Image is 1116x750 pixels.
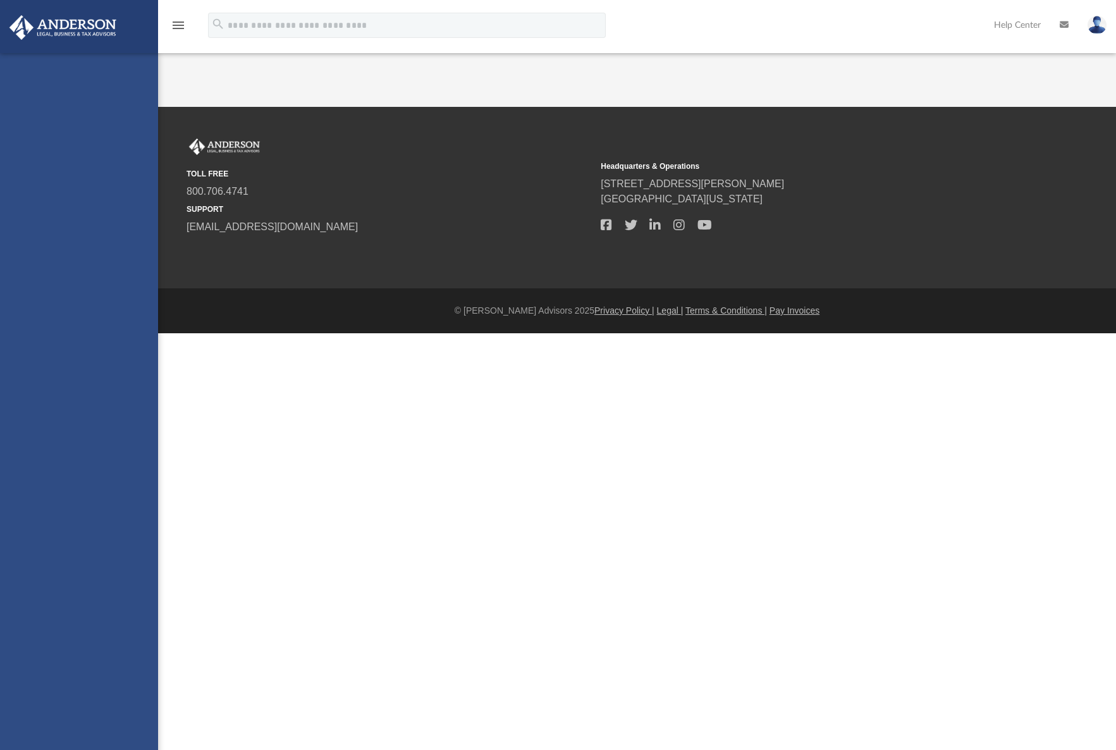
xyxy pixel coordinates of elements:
[601,161,1006,172] small: Headquarters & Operations
[187,221,358,232] a: [EMAIL_ADDRESS][DOMAIN_NAME]
[171,18,186,33] i: menu
[171,24,186,33] a: menu
[6,15,120,40] img: Anderson Advisors Platinum Portal
[158,304,1116,317] div: © [PERSON_NAME] Advisors 2025
[770,305,819,316] a: Pay Invoices
[187,186,248,197] a: 800.706.4741
[187,138,262,155] img: Anderson Advisors Platinum Portal
[211,17,225,31] i: search
[1088,16,1107,34] img: User Pic
[657,305,684,316] a: Legal |
[594,305,654,316] a: Privacy Policy |
[187,168,592,180] small: TOLL FREE
[601,178,784,189] a: [STREET_ADDRESS][PERSON_NAME]
[685,305,767,316] a: Terms & Conditions |
[601,194,763,204] a: [GEOGRAPHIC_DATA][US_STATE]
[187,204,592,215] small: SUPPORT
